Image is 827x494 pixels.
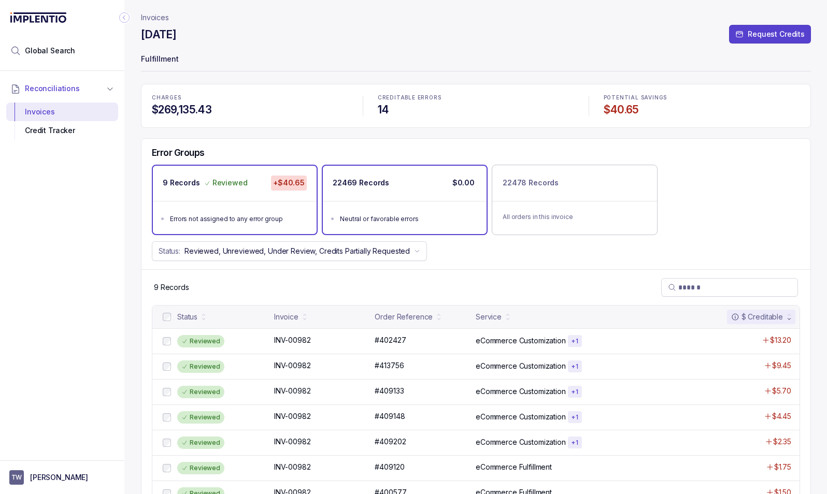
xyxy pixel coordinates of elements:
div: Reviewed [177,335,224,347]
div: Invoice [274,312,298,322]
p: $5.70 [772,386,791,396]
div: Reconciliations [6,100,118,142]
p: #409133 [375,386,404,396]
p: eCommerce Customization [476,336,566,346]
input: checkbox-checkbox [163,388,171,396]
p: 9 Records [163,178,200,188]
p: $0.00 [450,176,477,190]
p: + 1 [571,413,579,422]
p: #413756 [375,360,404,371]
p: Request Credits [748,29,805,39]
input: checkbox-checkbox [163,362,171,371]
p: INV-00982 [274,462,311,472]
p: INV-00982 [274,411,311,422]
p: $1.75 [774,462,791,472]
div: Errors not assigned to any error group [170,214,306,224]
button: Request Credits [729,25,811,43]
div: Reviewed [177,386,224,398]
p: [PERSON_NAME] [30,472,88,483]
p: Reviewed, Unreviewed, Under Review, Credits Partially Requested [184,246,410,256]
p: 22469 Records [333,178,389,188]
p: eCommerce Customization [476,412,566,422]
div: Neutral or favorable errors [340,214,476,224]
input: checkbox-checkbox [163,313,171,321]
p: + 1 [571,388,579,396]
input: checkbox-checkbox [163,439,171,447]
p: eCommerce Customization [476,361,566,371]
button: User initials[PERSON_NAME] [9,470,115,485]
p: $2.35 [773,437,791,447]
p: $4.45 [772,411,791,422]
p: eCommerce Fulfillment [476,462,552,472]
div: $ Creditable [731,312,783,322]
div: Service [476,312,502,322]
span: Global Search [25,46,75,56]
div: Collapse Icon [118,11,131,24]
p: #409120 [375,462,404,472]
p: INV-00982 [274,360,311,371]
p: #409202 [375,437,406,447]
h4: $40.65 [604,103,800,117]
span: User initials [9,470,24,485]
h5: Error Groups [152,147,205,158]
p: Fulfillment [141,50,811,70]
h4: $269,135.43 [152,103,348,117]
input: checkbox-checkbox [163,337,171,345]
div: Reviewed [177,360,224,373]
div: Status [177,312,197,322]
nav: breadcrumb [141,12,169,23]
p: eCommerce Customization [476,437,566,447]
p: INV-00982 [274,437,311,447]
p: $9.45 [772,360,791,371]
a: Invoices [141,12,169,23]
p: + 1 [571,439,579,447]
div: Reviewed [177,462,224,474]
p: $13.20 [770,335,791,345]
p: INV-00982 [274,335,311,345]
p: eCommerce Customization [476,386,566,397]
div: Reviewed [177,437,224,449]
button: Status:Reviewed, Unreviewed, Under Review, Credits Partially Requested [152,241,427,261]
h4: 14 [378,103,574,117]
p: CHARGES [152,95,348,101]
p: 9 Records [154,282,189,293]
div: Order Reference [375,312,433,322]
p: All orders in this invoice [503,212,647,222]
p: POTENTIAL SAVINGS [604,95,800,101]
p: Reviewed [212,178,248,188]
p: + 1 [571,362,579,371]
p: #409148 [375,411,405,422]
div: Credit Tracker [15,121,110,140]
button: Reconciliations [6,77,118,100]
h4: [DATE] [141,27,176,42]
p: Status: [159,246,180,256]
div: Reviewed [177,411,224,424]
p: #402427 [375,335,406,345]
span: Reconciliations [25,83,80,94]
p: +$40.65 [271,176,307,190]
input: checkbox-checkbox [163,464,171,472]
p: CREDITABLE ERRORS [378,95,574,101]
input: checkbox-checkbox [163,413,171,422]
div: Remaining page entries [154,282,189,293]
div: Invoices [15,103,110,121]
p: 22478 Records [503,178,559,188]
p: INV-00982 [274,386,311,396]
p: + 1 [571,337,579,345]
